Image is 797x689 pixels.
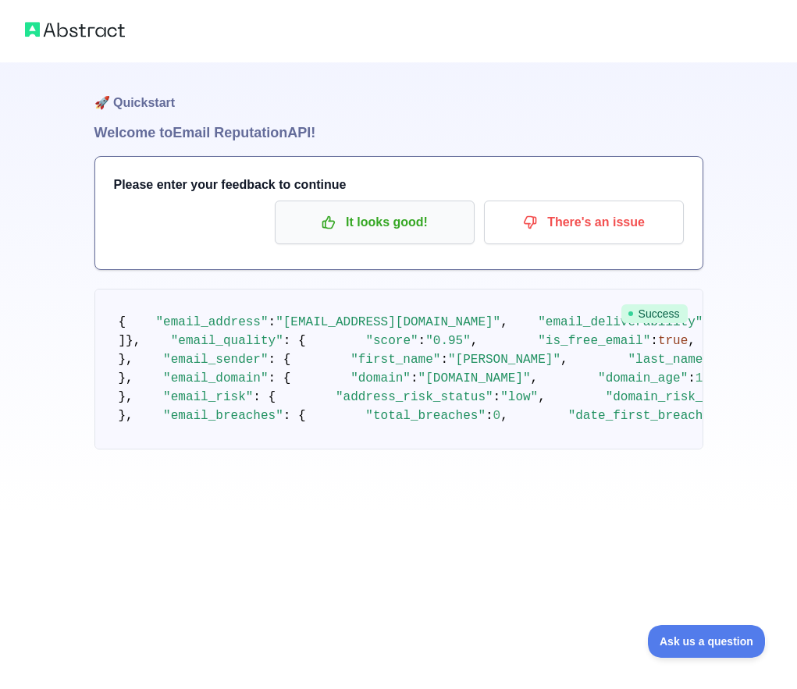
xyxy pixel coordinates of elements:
span: : [486,409,493,423]
span: , [500,409,508,423]
span: : { [283,334,306,348]
span: , [471,334,479,348]
span: "email_breaches" [163,409,283,423]
span: "low" [500,390,538,404]
span: "domain_risk_status" [606,390,756,404]
span: , [688,334,696,348]
button: There's an issue [484,201,684,244]
span: "email_deliverability" [538,315,703,329]
span: "email_domain" [163,371,268,385]
span: : [440,353,448,367]
span: "[DOMAIN_NAME]" [418,371,531,385]
h1: Welcome to Email Reputation API! [94,122,703,144]
span: true [658,334,688,348]
span: "is_free_email" [538,334,650,348]
span: "date_first_breached" [568,409,726,423]
button: It looks good! [275,201,475,244]
span: 10991 [696,371,733,385]
h3: Please enter your feedback to continue [114,176,684,194]
span: "score" [365,334,418,348]
p: It looks good! [286,209,463,236]
span: "email_sender" [163,353,268,367]
span: : [650,334,658,348]
span: { [119,315,126,329]
span: "email_quality" [171,334,283,348]
span: : { [269,371,291,385]
span: : [688,371,696,385]
span: "[PERSON_NAME]" [448,353,560,367]
span: , [560,353,568,367]
span: , [500,315,508,329]
span: "first_name" [350,353,440,367]
span: "domain" [350,371,411,385]
span: : [269,315,276,329]
span: 0 [493,409,501,423]
span: "total_breaches" [365,409,486,423]
span: "address_risk_status" [336,390,493,404]
p: There's an issue [496,209,672,236]
span: : [411,371,418,385]
iframe: Toggle Customer Support [648,625,766,658]
span: "email_risk" [163,390,253,404]
span: : { [253,390,276,404]
span: "domain_age" [598,371,688,385]
img: Abstract logo [25,19,125,41]
span: : [493,390,501,404]
span: Success [621,304,688,323]
span: "email_address" [156,315,269,329]
span: , [538,390,546,404]
span: : [418,334,426,348]
span: "last_name" [628,353,710,367]
span: : { [283,409,306,423]
span: "[EMAIL_ADDRESS][DOMAIN_NAME]" [276,315,500,329]
span: "0.95" [425,334,471,348]
span: , [531,371,539,385]
h1: 🚀 Quickstart [94,62,703,122]
span: : { [269,353,291,367]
